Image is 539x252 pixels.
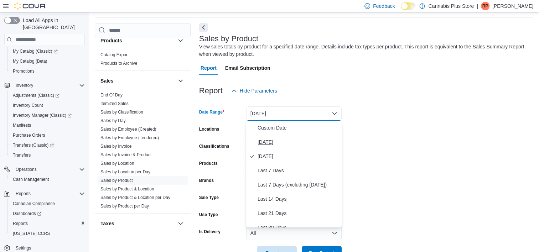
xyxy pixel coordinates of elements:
[100,187,154,191] a: Sales by Product & Location
[13,165,40,174] button: Operations
[100,178,133,183] span: Sales by Product
[258,166,339,175] span: Last 7 Days
[228,84,280,98] button: Hide Parameters
[13,93,59,98] span: Adjustments (Classic)
[258,180,339,189] span: Last 7 Days (excluding [DATE])
[100,93,123,98] a: End Of Day
[7,174,88,184] button: Cash Management
[401,2,416,10] input: Dark Mode
[10,121,34,130] a: Manifests
[225,61,270,75] span: Email Subscription
[199,178,214,183] label: Brands
[20,17,85,31] span: Load All Apps in [GEOGRAPHIC_DATA]
[481,2,489,10] div: Ray Perry
[100,220,175,227] button: Taxes
[199,161,218,166] label: Products
[10,121,85,130] span: Manifests
[10,209,44,218] a: Dashboards
[246,121,342,227] div: Select listbox
[10,47,85,56] span: My Catalog (Classic)
[258,223,339,232] span: Last 30 Days
[100,186,154,192] span: Sales by Product & Location
[7,100,88,110] button: Inventory Count
[7,56,88,66] button: My Catalog (Beta)
[13,221,28,226] span: Reports
[100,152,151,157] a: Sales by Invoice & Product
[10,67,37,75] a: Promotions
[13,81,85,90] span: Inventory
[100,37,122,44] h3: Products
[10,91,85,100] span: Adjustments (Classic)
[13,201,55,206] span: Canadian Compliance
[10,219,31,228] a: Reports
[10,47,61,56] a: My Catalog (Classic)
[7,120,88,130] button: Manifests
[10,151,85,159] span: Transfers
[10,111,74,120] a: Inventory Manager (Classic)
[373,2,395,10] span: Feedback
[10,141,85,149] span: Transfers (Classic)
[100,77,114,84] h3: Sales
[199,35,258,43] h3: Sales by Product
[100,109,143,115] span: Sales by Classification
[100,77,175,84] button: Sales
[100,110,143,115] a: Sales by Classification
[10,209,85,218] span: Dashboards
[7,140,88,150] a: Transfers (Classic)
[240,87,277,94] span: Hide Parameters
[199,229,221,235] label: Is Delivery
[258,138,339,146] span: [DATE]
[100,144,131,149] a: Sales by Invoice
[10,175,85,184] span: Cash Management
[13,81,36,90] button: Inventory
[16,245,31,251] span: Settings
[13,58,47,64] span: My Catalog (Beta)
[10,131,48,140] a: Purchase Orders
[176,219,185,228] button: Taxes
[100,101,129,106] span: Itemized Sales
[100,118,126,123] a: Sales by Day
[13,142,54,148] span: Transfers (Classic)
[10,199,85,208] span: Canadian Compliance
[100,204,149,209] a: Sales by Product per Day
[16,167,37,172] span: Operations
[10,57,85,65] span: My Catalog (Beta)
[10,175,52,184] a: Cash Management
[1,164,88,174] button: Operations
[13,132,45,138] span: Purchase Orders
[13,189,85,198] span: Reports
[100,161,134,166] a: Sales by Location
[13,48,58,54] span: My Catalog (Classic)
[100,92,123,98] span: End Of Day
[199,109,224,115] label: Date Range
[100,152,151,158] span: Sales by Invoice & Product
[201,61,217,75] span: Report
[95,91,191,213] div: Sales
[100,101,129,106] a: Itemized Sales
[199,23,208,32] button: Next
[246,106,342,121] button: [DATE]
[14,2,46,10] img: Cova
[10,91,62,100] a: Adjustments (Classic)
[176,77,185,85] button: Sales
[100,220,114,227] h3: Taxes
[100,52,129,57] a: Catalog Export
[246,226,342,240] button: All
[100,127,156,132] a: Sales by Employee (Created)
[258,195,339,203] span: Last 14 Days
[477,2,478,10] p: |
[10,57,50,65] a: My Catalog (Beta)
[10,229,85,238] span: Washington CCRS
[258,209,339,217] span: Last 21 Days
[10,229,53,238] a: [US_STATE] CCRS
[100,169,150,175] span: Sales by Location per Day
[13,103,43,108] span: Inventory Count
[7,130,88,140] button: Purchase Orders
[482,2,488,10] span: RP
[13,122,31,128] span: Manifests
[100,135,159,140] a: Sales by Employee (Tendered)
[7,209,88,219] a: Dashboards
